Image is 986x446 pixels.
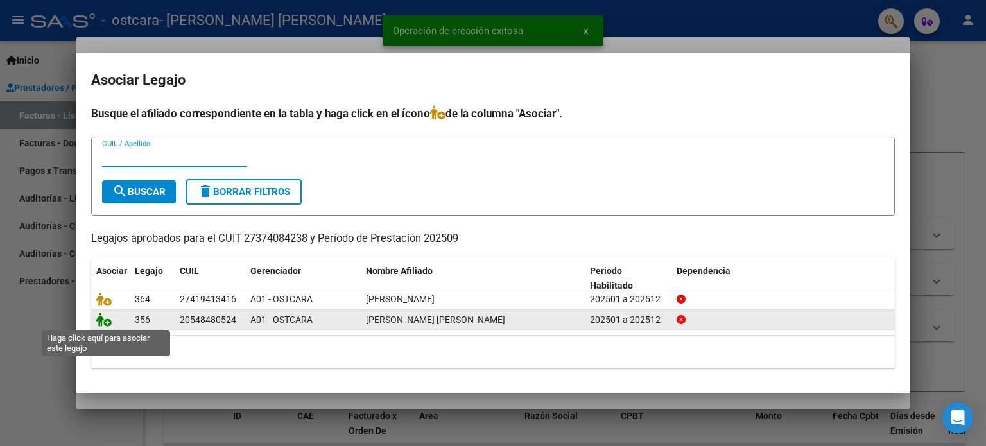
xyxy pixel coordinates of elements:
span: A01 - OSTCARA [250,314,313,325]
span: ZALAZAR DUARTE JONAS GIOVANNI [366,314,505,325]
datatable-header-cell: CUIL [175,257,245,300]
mat-icon: delete [198,184,213,199]
p: Legajos aprobados para el CUIT 27374084238 y Período de Prestación 202509 [91,231,895,247]
span: Asociar [96,266,127,276]
datatable-header-cell: Gerenciador [245,257,361,300]
div: 20548480524 [180,313,236,327]
button: Borrar Filtros [186,179,302,205]
h2: Asociar Legajo [91,68,895,92]
datatable-header-cell: Nombre Afiliado [361,257,585,300]
datatable-header-cell: Asociar [91,257,130,300]
span: RAMIREZ JULIANA DIANELA [366,294,435,304]
datatable-header-cell: Legajo [130,257,175,300]
span: Periodo Habilitado [590,266,633,291]
div: 27419413416 [180,292,236,307]
span: CUIL [180,266,199,276]
h4: Busque el afiliado correspondiente en la tabla y haga click en el ícono de la columna "Asociar". [91,105,895,122]
div: Open Intercom Messenger [942,402,973,433]
span: Nombre Afiliado [366,266,433,276]
span: Legajo [135,266,163,276]
datatable-header-cell: Periodo Habilitado [585,257,671,300]
span: Gerenciador [250,266,301,276]
span: Borrar Filtros [198,186,290,198]
div: 202501 a 202512 [590,313,666,327]
datatable-header-cell: Dependencia [671,257,895,300]
mat-icon: search [112,184,128,199]
div: 202501 a 202512 [590,292,666,307]
span: Buscar [112,186,166,198]
span: A01 - OSTCARA [250,294,313,304]
span: 356 [135,314,150,325]
div: 2 registros [91,336,895,368]
span: 364 [135,294,150,304]
span: Dependencia [677,266,731,276]
button: Buscar [102,180,176,203]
